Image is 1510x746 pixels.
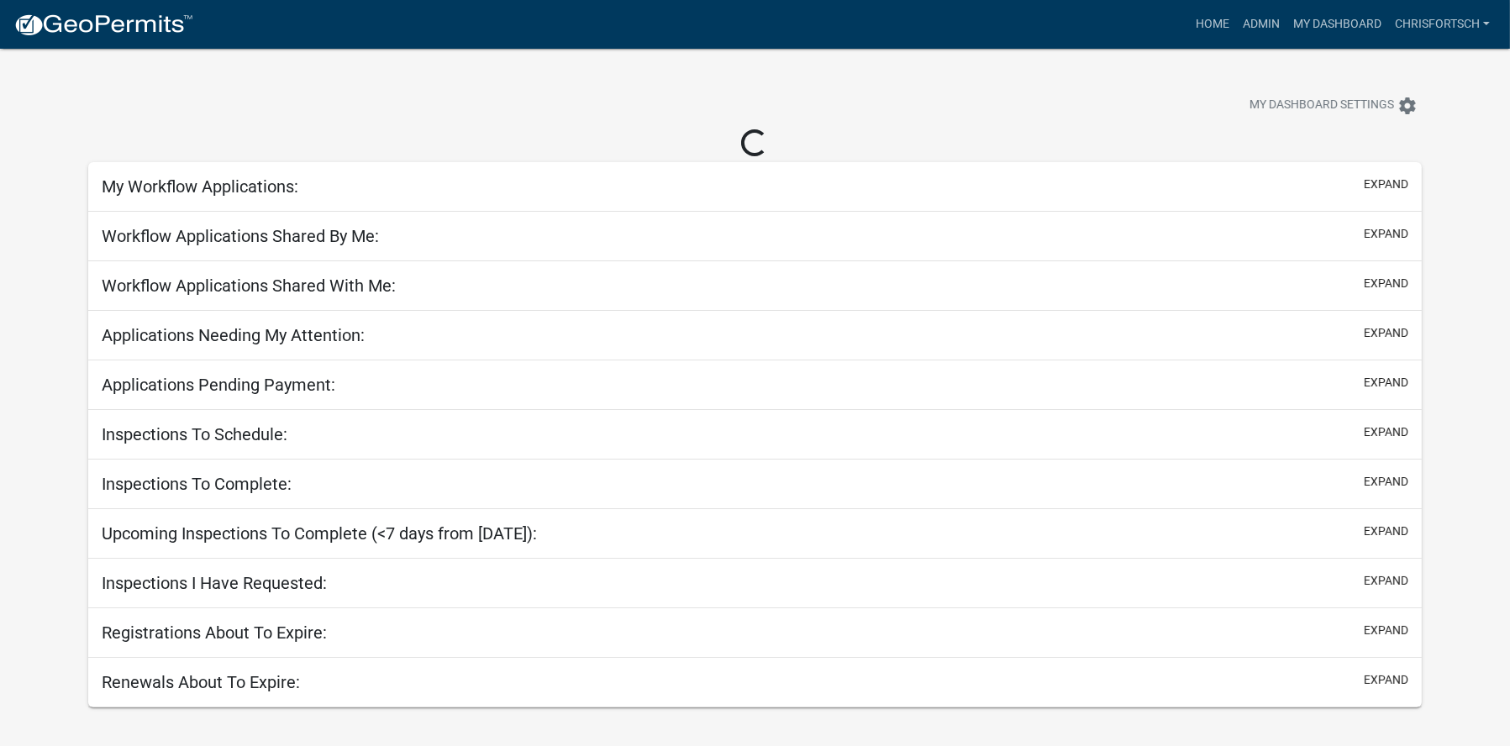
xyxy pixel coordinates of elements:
[1388,8,1497,40] a: ChrisFortsch
[1250,96,1394,116] span: My Dashboard Settings
[102,573,327,593] h5: Inspections I Have Requested:
[1364,275,1408,292] button: expand
[1364,324,1408,342] button: expand
[1364,622,1408,639] button: expand
[102,474,292,494] h5: Inspections To Complete:
[1364,225,1408,243] button: expand
[1364,523,1408,540] button: expand
[102,375,335,395] h5: Applications Pending Payment:
[1364,572,1408,590] button: expand
[102,672,300,692] h5: Renewals About To Expire:
[102,176,298,197] h5: My Workflow Applications:
[102,226,379,246] h5: Workflow Applications Shared By Me:
[102,523,537,544] h5: Upcoming Inspections To Complete (<7 days from [DATE]):
[1236,89,1431,122] button: My Dashboard Settingssettings
[1364,176,1408,193] button: expand
[1236,8,1286,40] a: Admin
[1364,374,1408,391] button: expand
[1286,8,1388,40] a: My Dashboard
[1364,473,1408,491] button: expand
[1397,96,1418,116] i: settings
[102,325,365,345] h5: Applications Needing My Attention:
[1189,8,1236,40] a: Home
[102,623,327,643] h5: Registrations About To Expire:
[1364,671,1408,689] button: expand
[102,276,396,296] h5: Workflow Applications Shared With Me:
[1364,423,1408,441] button: expand
[102,424,287,444] h5: Inspections To Schedule:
